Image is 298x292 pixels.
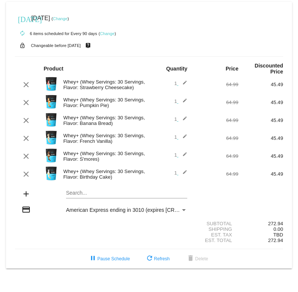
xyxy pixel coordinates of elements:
button: Refresh [139,252,176,266]
span: 1 [174,152,187,158]
mat-icon: edit [178,80,187,89]
mat-icon: pause [88,254,97,263]
button: Delete [180,252,214,266]
mat-icon: clear [22,116,31,125]
div: 64.99 [194,171,238,177]
span: 1 [174,134,187,140]
span: 272.94 [268,238,283,243]
strong: Product [44,66,63,72]
button: Pause Schedule [82,252,136,266]
span: American Express ending in 3010 (expires [CREDIT_CARD_DATA]) [66,207,223,213]
div: Whey+ (Whey Servings: 30 Servings, Flavor: Pumpkin Pie) [60,97,149,108]
div: 64.99 [194,135,238,141]
div: 272.94 [238,221,283,226]
small: 6 items scheduled for Every 90 days [15,31,97,36]
input: Search... [66,190,187,196]
mat-icon: clear [22,170,31,179]
mat-icon: edit [178,170,187,179]
span: Pause Schedule [88,256,130,261]
mat-icon: edit [178,116,187,125]
a: Change [100,31,115,36]
small: Changeable before [DATE] [31,43,81,48]
div: Whey+ (Whey Servings: 30 Servings, Flavor: Banana Bread) [60,115,149,126]
div: 45.49 [238,82,283,87]
mat-icon: clear [22,134,31,143]
span: 0.00 [273,226,283,232]
div: 64.99 [194,100,238,105]
img: Image-1-Carousel-Whey-2lb-Banana-Bread-1000x1000-Transp.png [44,112,59,127]
div: Subtotal [194,221,238,226]
mat-icon: delete [186,254,195,263]
mat-icon: credit_card [22,205,31,214]
strong: Quantity [166,66,187,72]
span: 1 [174,81,187,86]
div: Est. Total [194,238,238,243]
div: 64.99 [194,82,238,87]
mat-icon: [DATE] [18,14,27,23]
mat-icon: clear [22,152,31,161]
img: Image-1-Whey-2lb-Strawberry-Cheesecake-1000x1000-Roman-Berezecky.png [44,76,59,91]
div: Whey+ (Whey Servings: 30 Servings, Flavor: S'mores) [60,151,149,162]
div: Whey+ (Whey Servings: 30 Servings, Flavor: French Vanilla) [60,133,149,144]
mat-icon: refresh [145,254,154,263]
span: Refresh [145,256,170,261]
a: Change [53,16,68,21]
div: 64.99 [194,117,238,123]
div: 45.49 [238,117,283,123]
mat-icon: autorenew [18,29,27,38]
div: Est. Tax [194,232,238,238]
div: 45.49 [238,100,283,105]
mat-icon: add [22,189,31,198]
strong: Price [226,66,238,72]
strong: Discounted Price [255,63,283,75]
small: ( ) [51,16,69,21]
mat-icon: clear [22,98,31,107]
span: TBD [273,232,283,238]
div: 45.49 [238,153,283,159]
div: 45.49 [238,135,283,141]
span: 1 [174,116,187,122]
div: Whey+ (Whey Servings: 30 Servings, Flavor: Birthday Cake) [60,169,149,180]
mat-icon: lock_open [18,41,27,50]
small: ( ) [98,31,116,36]
mat-icon: clear [22,80,31,89]
img: Image-1-Carousel-Whey-2lb-SMores.png [44,148,59,163]
mat-select: Payment Method [66,207,187,213]
div: Whey+ (Whey Servings: 30 Servings, Flavor: Strawberry Cheesecake) [60,79,149,90]
div: 45.49 [238,171,283,177]
img: Image-1-Carousel-Whey-2lb-Vanilla-no-badge-Transp.png [44,130,59,145]
span: Delete [186,256,208,261]
mat-icon: edit [178,134,187,143]
img: Image-1-Carousel-Whey-2lb-Pumpkin-Pie-no-badge.png [44,94,59,109]
span: 1 [174,170,187,176]
img: Image-1-Carousel-Whey-2lb-Bday-Cake-no-badge-Transp.png [44,166,59,181]
mat-icon: live_help [84,41,92,50]
div: 64.99 [194,153,238,159]
mat-icon: edit [178,98,187,107]
mat-icon: edit [178,152,187,161]
span: 1 [174,98,187,104]
div: Shipping [194,226,238,232]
